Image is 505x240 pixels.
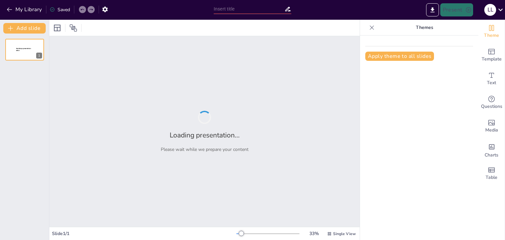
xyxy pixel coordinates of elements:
input: Insert title [214,4,284,14]
div: Change the overall theme [478,20,505,43]
button: L L [484,3,496,16]
span: Sendsteps presentation editor [16,48,31,51]
div: Add images, graphics, shapes or video [478,114,505,138]
div: 1 [36,53,42,59]
p: Themes [377,20,472,36]
div: Add a table [478,162,505,185]
span: Text [487,79,496,86]
div: Add text boxes [478,67,505,91]
button: Add slide [3,23,46,34]
h2: Loading presentation... [170,131,240,140]
span: Charts [485,152,498,159]
span: Template [482,56,502,63]
button: My Library [5,4,45,15]
span: Media [485,127,498,134]
span: Position [69,24,77,32]
p: Please wait while we prepare your content [161,146,249,153]
div: Slide 1 / 1 [52,230,236,237]
div: 33 % [306,230,322,237]
div: L L [484,4,496,16]
div: Add charts and graphs [478,138,505,162]
div: Saved [50,7,70,13]
button: Present [440,3,473,16]
span: Theme [484,32,499,39]
div: 1 [5,39,44,60]
div: Layout [52,23,62,33]
div: Get real-time input from your audience [478,91,505,114]
span: Questions [481,103,502,110]
button: Export to PowerPoint [426,3,439,16]
span: Single View [333,231,356,236]
div: Add ready made slides [478,43,505,67]
span: Table [486,174,497,181]
button: Apply theme to all slides [365,52,434,61]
